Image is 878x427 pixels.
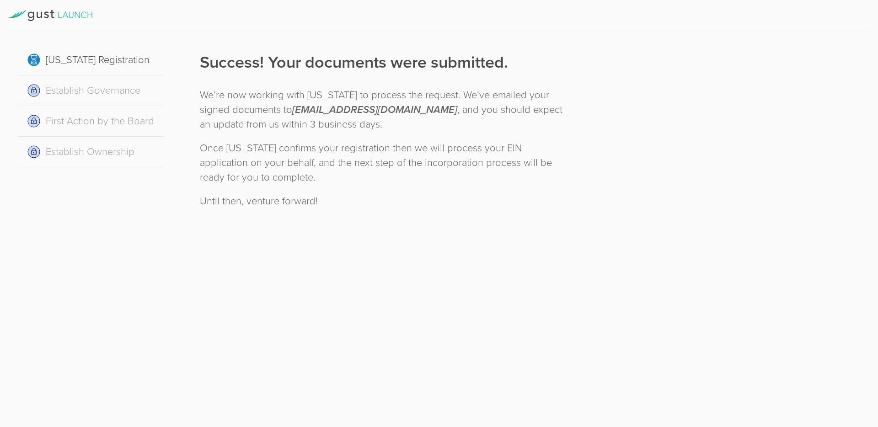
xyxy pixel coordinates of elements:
[832,356,878,400] iframe: Chat Widget
[18,45,163,75] div: [US_STATE] Registration
[200,88,567,132] div: We’re now working with [US_STATE] to process the request. We’ve emailed your signed documents to ...
[292,104,457,116] em: [EMAIL_ADDRESS][DOMAIN_NAME]
[18,137,163,167] div: Establish Ownership
[200,141,567,185] div: Once [US_STATE] confirms your registration then we will process your EIN application on your beha...
[200,51,567,74] h1: Success! Your documents were submitted.
[18,75,163,106] div: Establish Governance
[18,106,163,137] div: First Action by the Board
[200,194,567,208] div: Until then, venture forward!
